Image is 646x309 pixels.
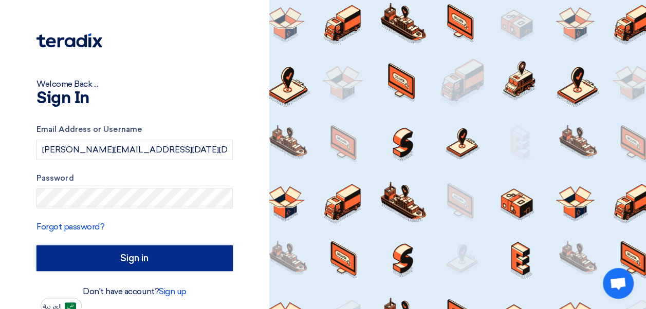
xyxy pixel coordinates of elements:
[36,285,233,298] div: Don't have account?
[36,33,102,48] img: Teradix logo
[36,172,233,184] label: Password
[603,268,634,299] div: Open chat
[159,286,187,296] a: Sign up
[36,245,233,271] input: Sign in
[36,90,233,107] h1: Sign In
[36,222,104,231] a: Forgot password?
[36,140,233,160] input: Enter your business email or username
[36,78,233,90] div: Welcome Back ...
[36,124,233,136] label: Email Address or Username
